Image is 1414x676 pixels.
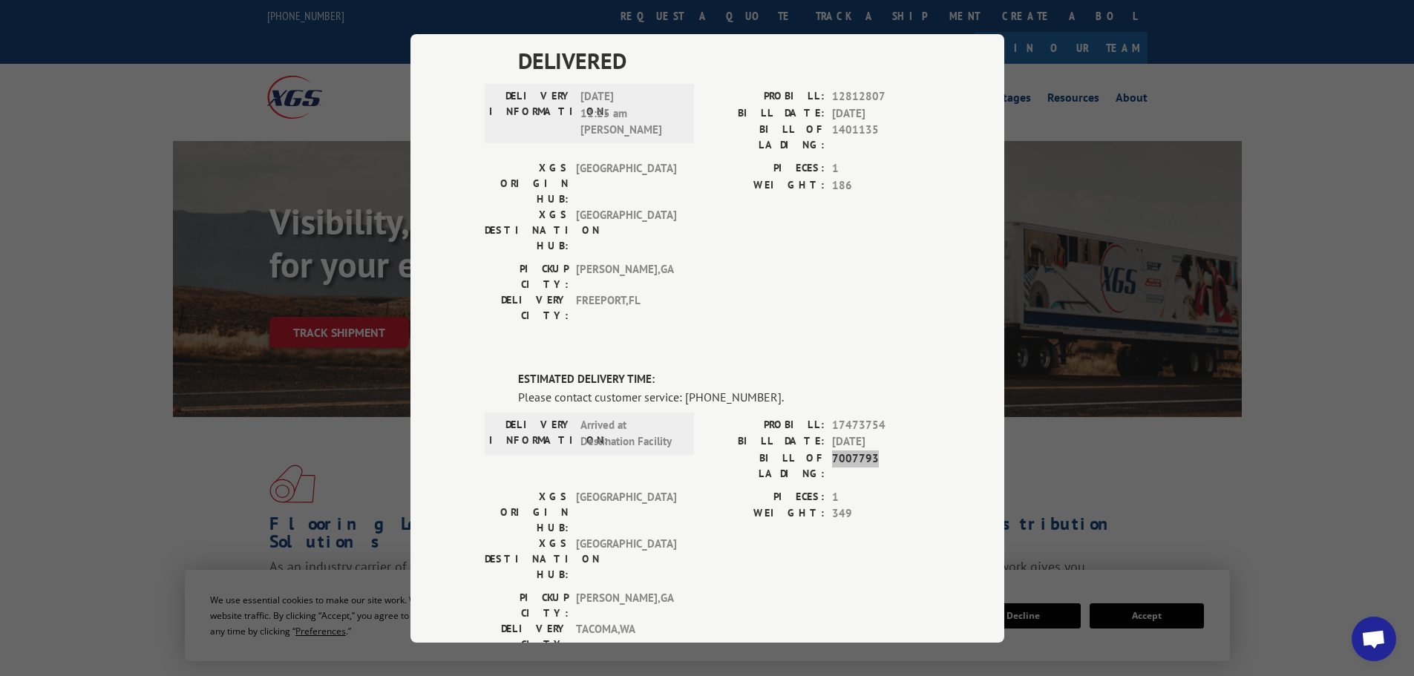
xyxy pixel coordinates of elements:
[485,261,569,292] label: PICKUP CITY:
[832,160,930,177] span: 1
[832,105,930,122] span: [DATE]
[576,589,676,620] span: [PERSON_NAME] , GA
[832,416,930,433] span: 17473754
[707,160,825,177] label: PIECES:
[485,207,569,254] label: XGS DESTINATION HUB:
[707,416,825,433] label: PROBILL:
[576,160,676,207] span: [GEOGRAPHIC_DATA]
[518,387,930,405] div: Please contact customer service: [PHONE_NUMBER].
[707,88,825,105] label: PROBILL:
[518,44,930,77] span: DELIVERED
[832,488,930,505] span: 1
[489,88,573,139] label: DELIVERY INFORMATION:
[707,177,825,194] label: WEIGHT:
[832,433,930,450] span: [DATE]
[576,261,676,292] span: [PERSON_NAME] , GA
[832,450,930,481] span: 7007793
[485,160,569,207] label: XGS ORIGIN HUB:
[832,505,930,522] span: 349
[580,88,681,139] span: [DATE] 11:25 am [PERSON_NAME]
[580,416,681,450] span: Arrived at Destination Facility
[485,535,569,582] label: XGS DESTINATION HUB:
[576,292,676,324] span: FREEPORT , FL
[518,371,930,388] label: ESTIMATED DELIVERY TIME:
[576,620,676,652] span: TACOMA , WA
[707,450,825,481] label: BILL OF LADING:
[489,416,573,450] label: DELIVERY INFORMATION:
[832,177,930,194] span: 186
[576,488,676,535] span: [GEOGRAPHIC_DATA]
[485,292,569,324] label: DELIVERY CITY:
[707,122,825,153] label: BILL OF LADING:
[485,620,569,652] label: DELIVERY CITY:
[832,122,930,153] span: 1401135
[832,88,930,105] span: 12812807
[485,488,569,535] label: XGS ORIGIN HUB:
[707,433,825,450] label: BILL DATE:
[485,589,569,620] label: PICKUP CITY:
[707,488,825,505] label: PIECES:
[707,105,825,122] label: BILL DATE:
[576,207,676,254] span: [GEOGRAPHIC_DATA]
[707,505,825,522] label: WEIGHT:
[1352,617,1396,661] div: Open chat
[576,535,676,582] span: [GEOGRAPHIC_DATA]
